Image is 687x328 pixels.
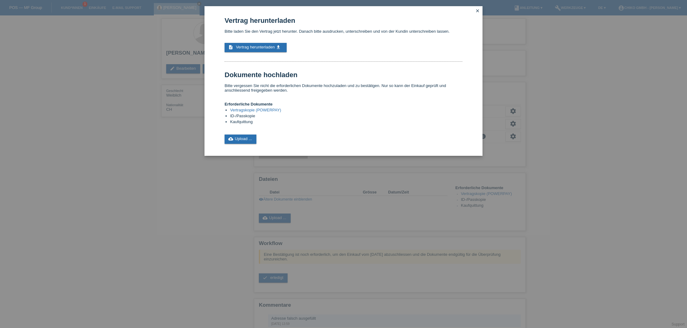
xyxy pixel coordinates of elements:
[230,119,462,125] li: Kaufquittung
[225,135,256,144] a: cloud_uploadUpload ...
[474,8,482,15] a: close
[236,45,275,49] span: Vertrag herunterladen
[475,8,480,13] i: close
[225,43,287,52] a: description Vertrag herunterladen get_app
[276,45,281,50] i: get_app
[225,29,462,34] p: Bitte laden Sie den Vertrag jetzt herunter. Danach bitte ausdrucken, unterschreiben und von der K...
[228,45,233,50] i: description
[225,71,462,79] h1: Dokumente hochladen
[225,83,462,93] p: Bitte vergessen Sie nicht die erforderlichen Dokumente hochzuladen und zu bestätigen. Nur so kann...
[225,17,462,24] h1: Vertrag herunterladen
[228,136,233,141] i: cloud_upload
[225,102,462,106] h4: Erforderliche Dokumente
[230,108,281,112] a: Vertragskopie (POWERPAY)
[230,114,462,119] li: ID-/Passkopie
